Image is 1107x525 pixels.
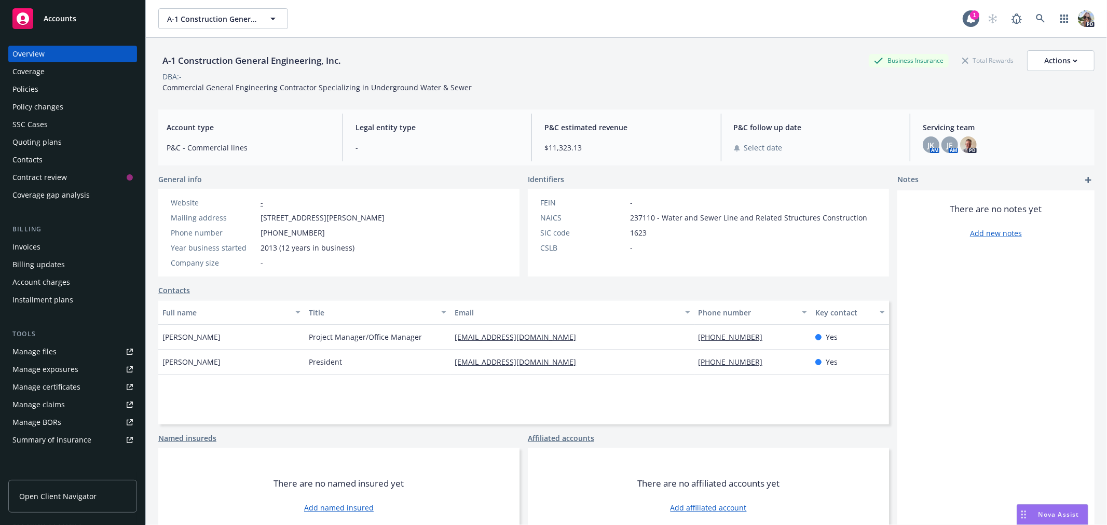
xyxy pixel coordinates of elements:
span: There are no affiliated accounts yet [637,477,780,490]
div: Business Insurance [869,54,949,67]
a: Add named insured [304,502,374,513]
a: [EMAIL_ADDRESS][DOMAIN_NAME] [455,332,584,342]
span: - [261,257,263,268]
div: Full name [162,307,289,318]
a: Manage BORs [8,414,137,431]
div: Year business started [171,242,256,253]
div: Email [455,307,678,318]
span: JF [947,140,952,150]
span: Identifiers [528,174,564,185]
div: Phone number [699,307,796,318]
span: 237110 - Water and Sewer Line and Related Structures Construction [630,212,867,223]
img: photo [1078,10,1095,27]
div: Manage BORs [12,414,61,431]
div: Company size [171,257,256,268]
button: Title [305,300,451,325]
span: $11,323.13 [544,142,708,153]
div: Billing updates [12,256,65,273]
div: Coverage [12,63,45,80]
div: FEIN [540,197,626,208]
a: Policy changes [8,99,137,115]
a: Account charges [8,274,137,291]
div: Policies [12,81,38,98]
span: [PERSON_NAME] [162,356,221,367]
a: Coverage [8,63,137,80]
div: Policy changes [12,99,63,115]
span: P&C - Commercial lines [167,142,330,153]
img: photo [960,136,977,153]
a: Manage files [8,343,137,360]
span: JK [927,140,934,150]
div: Drag to move [1017,505,1030,524]
div: Key contact [815,307,873,318]
span: P&C follow up date [734,122,897,133]
a: Contract review [8,169,137,186]
a: Coverage gap analysis [8,187,137,203]
a: Named insureds [158,433,216,444]
a: Search [1030,8,1051,29]
button: Nova Assist [1017,504,1088,525]
a: Affiliated accounts [528,433,594,444]
div: Manage claims [12,396,65,413]
a: Overview [8,46,137,62]
span: Notes [897,174,919,186]
button: A-1 Construction General Engineering, Inc. [158,8,288,29]
div: A-1 Construction General Engineering, Inc. [158,54,345,67]
div: DBA: - [162,71,182,82]
span: Select date [744,142,783,153]
div: NAICS [540,212,626,223]
span: Commercial General Engineering Contractor Specializing in Underground Water & Sewer [162,82,472,92]
div: Summary of insurance [12,432,91,448]
a: add [1082,174,1095,186]
span: Servicing team [923,122,1086,133]
span: President [309,356,342,367]
a: SSC Cases [8,116,137,133]
span: 1623 [630,227,647,238]
div: Mailing address [171,212,256,223]
a: Accounts [8,4,137,33]
a: Manage exposures [8,361,137,378]
a: Start snowing [982,8,1003,29]
button: Key contact [811,300,889,325]
span: A-1 Construction General Engineering, Inc. [167,13,257,24]
span: [PERSON_NAME] [162,331,221,342]
a: Billing updates [8,256,137,273]
button: Email [450,300,694,325]
div: Tools [8,329,137,339]
a: - [261,198,263,208]
a: Add new notes [970,228,1022,239]
div: Invoices [12,239,40,255]
span: Account type [167,122,330,133]
a: Manage claims [8,396,137,413]
span: Accounts [44,15,76,23]
a: Invoices [8,239,137,255]
div: SSC Cases [12,116,48,133]
div: Title [309,307,435,318]
span: There are no named insured yet [274,477,404,490]
span: There are no notes yet [950,203,1042,215]
a: Contacts [158,285,190,296]
span: Nova Assist [1038,510,1079,519]
span: Yes [826,331,838,342]
div: Coverage gap analysis [12,187,90,203]
button: Actions [1027,50,1095,71]
a: Installment plans [8,292,137,308]
div: Overview [12,46,45,62]
div: Analytics hub [8,469,137,479]
span: General info [158,174,202,185]
a: Contacts [8,151,137,168]
div: Manage exposures [12,361,78,378]
span: - [630,242,633,253]
div: Phone number [171,227,256,238]
span: P&C estimated revenue [544,122,708,133]
div: Contract review [12,169,67,186]
a: [PHONE_NUMBER] [699,332,771,342]
div: Manage certificates [12,379,80,395]
span: - [630,197,633,208]
a: Report a Bug [1006,8,1027,29]
a: Summary of insurance [8,432,137,448]
span: 2013 (12 years in business) [261,242,354,253]
div: Installment plans [12,292,73,308]
span: Open Client Navigator [19,491,97,502]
